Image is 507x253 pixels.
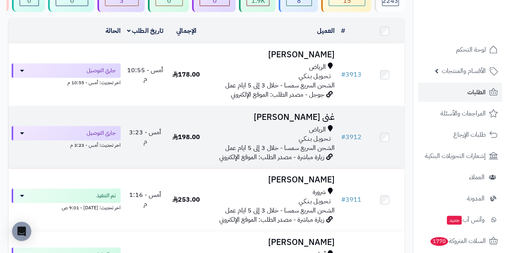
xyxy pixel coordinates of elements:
span: المراجعات والأسئلة [440,108,486,119]
a: # [341,26,345,36]
span: العملاء [469,172,485,183]
span: # [341,195,345,204]
a: طلبات الإرجاع [418,125,502,144]
span: جوجل - مصدر الطلب: الموقع الإلكتروني [231,90,324,99]
a: الإجمالي [176,26,196,36]
span: لوحة التحكم [456,44,486,55]
a: المراجعات والأسئلة [418,104,502,123]
span: تـحـويـل بـنـكـي [299,72,331,81]
h3: [PERSON_NAME] [209,50,335,59]
span: تم التنفيذ [97,192,116,200]
a: إشعارات التحويلات البنكية [418,146,502,166]
img: logo-2.png [452,20,499,36]
span: الشحن السريع سمسا - خلال 3 إلى 5 ايام عمل [225,206,335,215]
span: جاري التوصيل [87,129,116,137]
a: السلات المتروكة1770 [418,231,502,251]
span: الشحن السريع سمسا - خلال 3 إلى 5 ايام عمل [225,143,335,153]
span: 178.00 [172,70,200,79]
a: تاريخ الطلب [127,26,164,36]
span: # [341,70,345,79]
span: زيارة مباشرة - مصدر الطلب: الموقع الإلكتروني [219,152,324,162]
span: الطلبات [467,87,486,98]
span: 1770 [430,237,448,246]
a: #3911 [341,195,362,204]
a: #3913 [341,70,362,79]
a: وآتس آبجديد [418,210,502,229]
span: جديد [447,216,462,225]
a: الحالة [105,26,121,36]
h3: غنى [PERSON_NAME] [209,113,335,122]
span: أمس - 3:23 م [129,128,161,146]
a: الطلبات [418,83,502,102]
span: الشحن السريع سمسا - خلال 3 إلى 5 ايام عمل [225,81,335,90]
div: اخر تحديث: [DATE] - 9:01 ص [12,203,121,211]
div: اخر تحديث: أمس - 3:23 م [12,140,121,149]
a: العميل [317,26,335,36]
div: Open Intercom Messenger [12,222,31,241]
span: طلبات الإرجاع [453,129,486,140]
span: 253.00 [172,195,200,204]
span: الأقسام والمنتجات [442,65,486,77]
h3: [PERSON_NAME] [209,175,335,184]
span: الرياض [309,125,326,134]
span: الرياض [309,63,326,72]
span: جاري التوصيل [87,67,116,75]
span: وآتس آب [446,214,485,225]
span: تـحـويـل بـنـكـي [299,134,331,144]
span: المدونة [467,193,485,204]
a: المدونة [418,189,502,208]
h3: [PERSON_NAME] [209,238,335,247]
span: السلات المتروكة [430,235,486,247]
span: تـحـويـل بـنـكـي [299,197,331,206]
div: اخر تحديث: أمس - 10:55 م [12,78,121,86]
span: 198.00 [172,132,200,142]
span: زيارة مباشرة - مصدر الطلب: الموقع الإلكتروني [219,215,324,225]
a: لوحة التحكم [418,40,502,59]
a: العملاء [418,168,502,187]
span: إشعارات التحويلات البنكية [425,150,486,162]
span: أمس - 10:55 م [127,65,163,84]
span: شرورة [313,188,326,197]
span: أمس - 1:16 م [129,190,161,209]
a: #3912 [341,132,362,142]
span: # [341,132,345,142]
